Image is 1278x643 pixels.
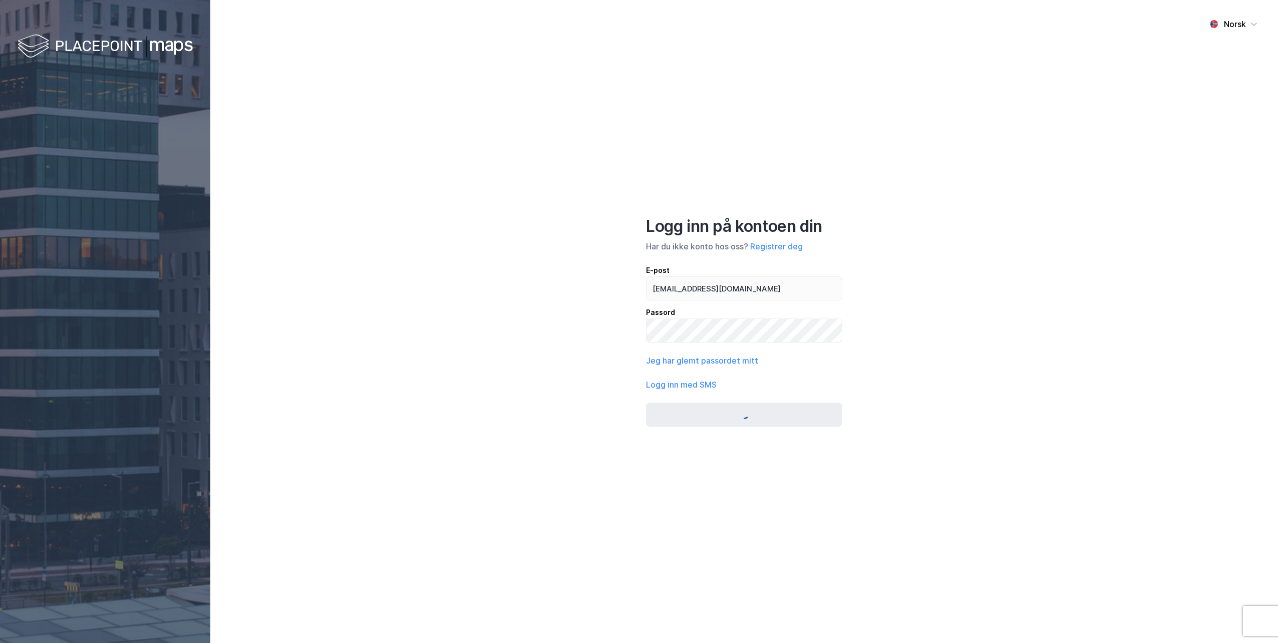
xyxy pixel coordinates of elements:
[646,240,842,252] div: Har du ikke konto hos oss?
[750,240,803,252] button: Registrer deg
[646,355,758,367] button: Jeg har glemt passordet mitt
[646,264,842,276] div: E-post
[646,379,717,391] button: Logg inn med SMS
[1224,18,1246,30] div: Norsk
[646,306,842,318] div: Passord
[646,216,842,236] div: Logg inn på kontoen din
[1228,595,1278,643] iframe: Chat Widget
[18,32,193,62] img: logo-white.f07954bde2210d2a523dddb988cd2aa7.svg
